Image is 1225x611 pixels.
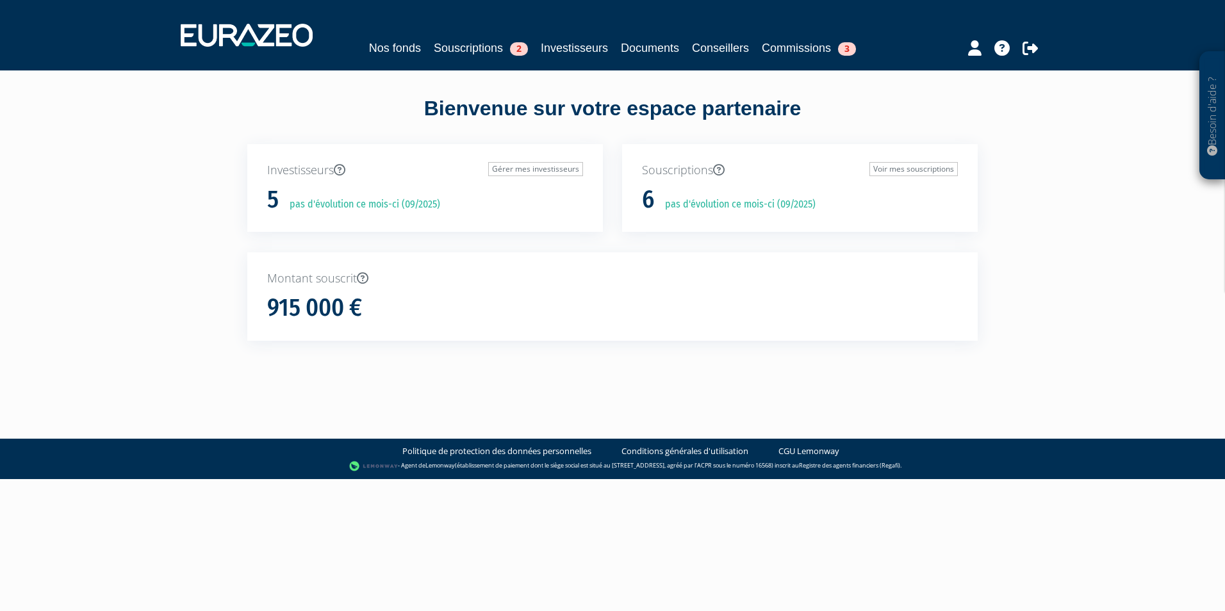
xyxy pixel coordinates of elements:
[488,162,583,176] a: Gérer mes investisseurs
[1205,58,1220,174] p: Besoin d'aide ?
[425,461,455,469] a: Lemonway
[869,162,958,176] a: Voir mes souscriptions
[692,39,749,57] a: Conseillers
[656,197,816,212] p: pas d'évolution ce mois-ci (09/2025)
[369,39,421,57] a: Nos fonds
[281,197,440,212] p: pas d'évolution ce mois-ci (09/2025)
[642,186,654,213] h1: 6
[838,42,856,56] span: 3
[510,42,528,56] span: 2
[181,24,313,47] img: 1732889491-logotype_eurazeo_blanc_rvb.png
[621,445,748,457] a: Conditions générales d'utilisation
[13,460,1212,473] div: - Agent de (établissement de paiement dont le siège social est situé au [STREET_ADDRESS], agréé p...
[402,445,591,457] a: Politique de protection des données personnelles
[349,460,399,473] img: logo-lemonway.png
[778,445,839,457] a: CGU Lemonway
[762,39,856,57] a: Commissions3
[267,186,279,213] h1: 5
[267,162,583,179] p: Investisseurs
[434,39,528,57] a: Souscriptions2
[267,295,362,322] h1: 915 000 €
[621,39,679,57] a: Documents
[267,270,958,287] p: Montant souscrit
[799,461,900,469] a: Registre des agents financiers (Regafi)
[642,162,958,179] p: Souscriptions
[541,39,608,57] a: Investisseurs
[238,94,987,144] div: Bienvenue sur votre espace partenaire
